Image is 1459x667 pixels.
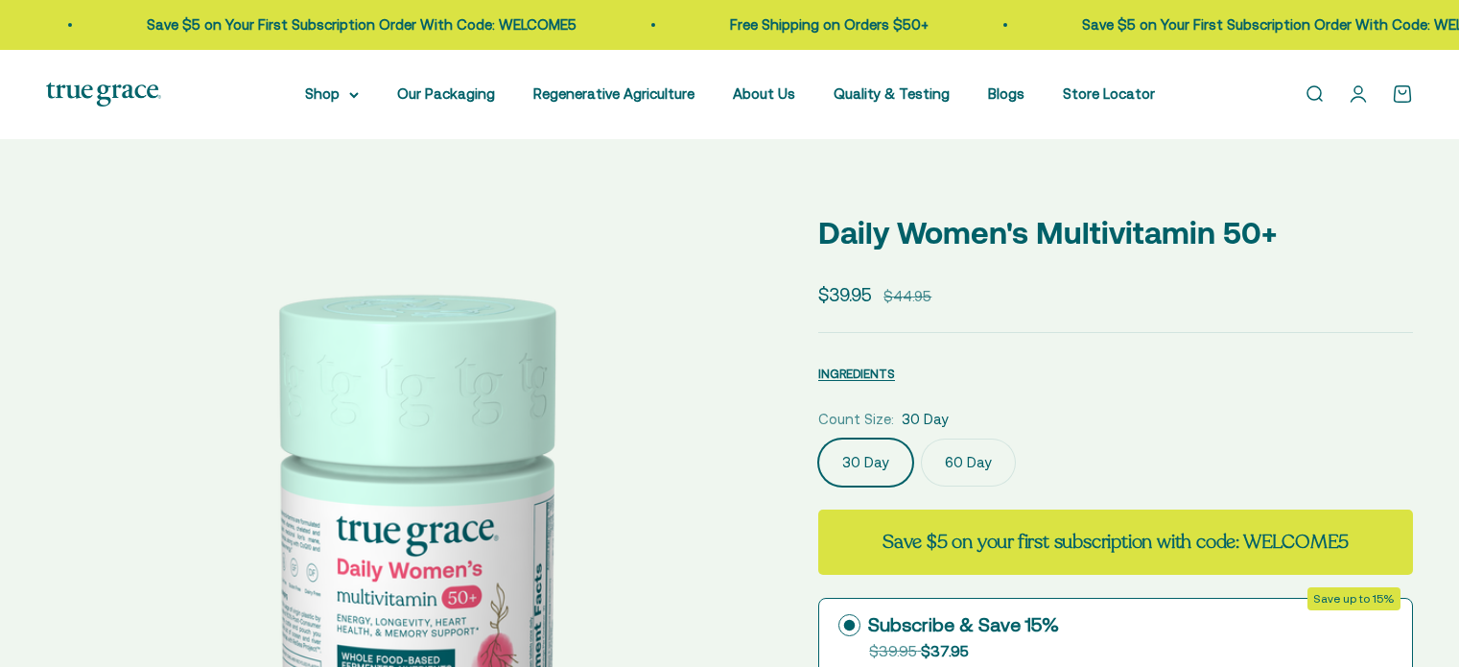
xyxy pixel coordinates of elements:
[709,16,907,33] a: Free Shipping on Orders $50+
[902,408,949,431] span: 30 Day
[988,85,1024,102] a: Blogs
[305,83,359,106] summary: Shop
[733,85,795,102] a: About Us
[818,208,1413,257] p: Daily Women's Multivitamin 50+
[126,13,555,36] p: Save $5 on Your First Subscription Order With Code: WELCOME5
[818,362,895,385] button: INGREDIENTS
[818,367,895,381] span: INGREDIENTS
[818,280,872,309] sale-price: $39.95
[818,408,894,431] legend: Count Size:
[834,85,950,102] a: Quality & Testing
[397,85,495,102] a: Our Packaging
[1063,85,1155,102] a: Store Locator
[883,285,931,308] compare-at-price: $44.95
[882,529,1349,555] strong: Save $5 on your first subscription with code: WELCOME5
[533,85,694,102] a: Regenerative Agriculture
